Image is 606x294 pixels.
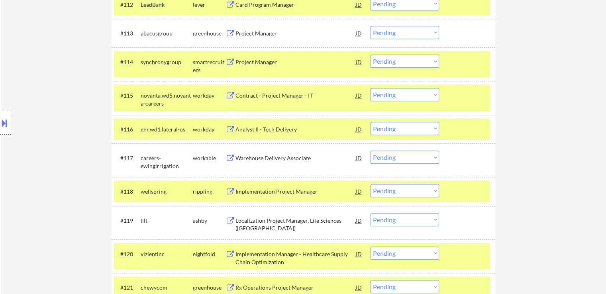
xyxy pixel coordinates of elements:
div: Warehouse Delivery Associate [235,154,356,162]
div: Implementation Project Manager [235,188,356,196]
div: workday [193,125,226,133]
div: smartrecruiters [193,58,226,74]
div: JD [355,151,363,165]
div: Implementation Manager - Healthcare Supply Chain Optimization [235,250,356,266]
div: ghr.wd1.lateral-us [141,125,193,133]
div: Analyst II - Tech Delivery [235,125,356,133]
div: eightfold [193,250,226,258]
div: #120 [120,250,134,258]
div: #121 [120,284,134,292]
div: wellspring [141,188,193,196]
div: vizientinc [141,250,193,258]
div: #112 [120,1,134,9]
div: #113 [120,29,134,37]
div: abacusgroup [141,29,193,37]
div: LeadBank [141,1,193,9]
div: Localization Project Manager, Life Sciences ([GEOGRAPHIC_DATA]) [235,217,356,232]
div: Card Program Manager [235,1,356,9]
div: synchronygroup [141,58,193,66]
div: JD [355,213,363,227]
div: #119 [120,217,134,225]
div: lilt [141,217,193,225]
div: workable [193,154,226,162]
div: ashby [193,217,226,225]
div: greenhouse [193,284,226,292]
div: workday [193,92,226,100]
div: JD [355,184,363,198]
div: Contract - Project Manager - IT [235,92,356,100]
div: JD [355,88,363,102]
div: lever [193,1,226,9]
div: JD [355,55,363,69]
div: rippling [193,188,226,196]
div: greenhouse [193,29,226,37]
div: novanta.wd5.novanta-careers [141,92,193,107]
div: careers-ewingirrigation [141,154,193,170]
div: JD [355,122,363,136]
div: Project Manager [235,29,356,37]
div: Project Manager [235,58,356,66]
div: chewycom [141,284,193,292]
div: JD [355,26,363,40]
div: JD [355,247,363,261]
div: Rx Operations Project Manager [235,284,356,292]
